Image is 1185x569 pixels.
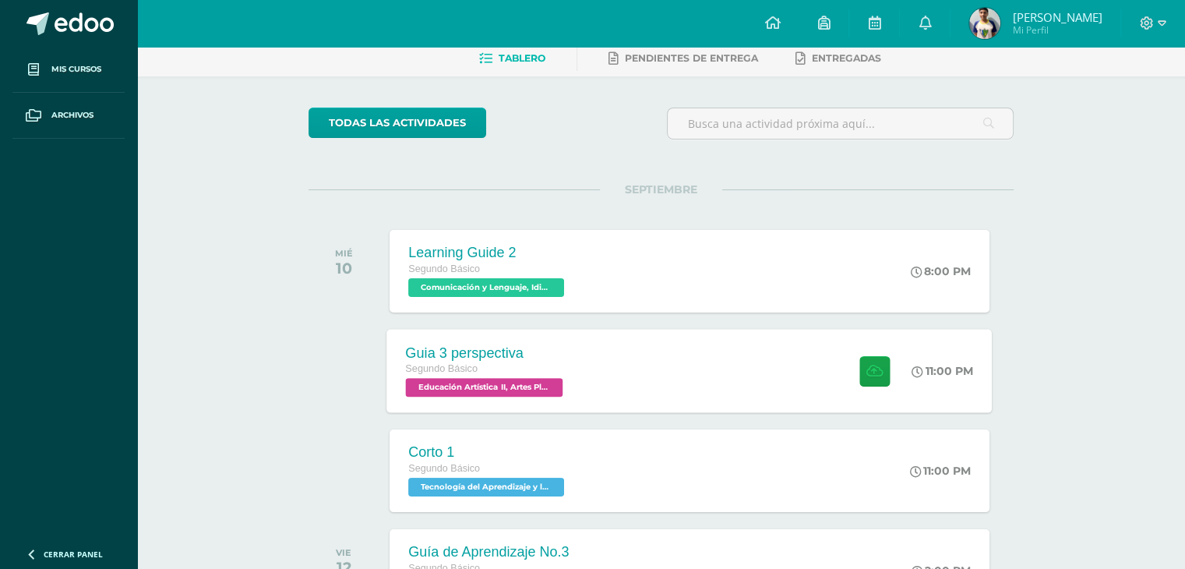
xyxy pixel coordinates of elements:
a: Entregadas [795,46,881,71]
span: Pendientes de entrega [625,52,758,64]
span: [PERSON_NAME] [1012,9,1102,25]
span: Tecnología del Aprendizaje y la Comunicación (Informática) 'B' [408,478,564,497]
span: Cerrar panel [44,549,103,560]
img: 7b158694a896e83956a0abecef12d554.png [969,8,1000,39]
span: Comunicación y Lenguaje, Idioma Extranjero Inglés 'B' [408,278,564,297]
span: Segundo Básico [408,463,480,474]
div: MIÉ [335,248,353,259]
a: Tablero [479,46,545,71]
span: Segundo Básico [406,363,478,374]
div: 11:00 PM [912,364,974,378]
a: todas las Actividades [309,108,486,138]
div: Learning Guide 2 [408,245,568,261]
span: Tablero [499,52,545,64]
div: 11:00 PM [910,464,971,478]
span: SEPTIEMBRE [600,182,722,196]
span: Entregadas [812,52,881,64]
a: Archivos [12,93,125,139]
div: Corto 1 [408,444,568,461]
span: Mi Perfil [1012,23,1102,37]
a: Mis cursos [12,47,125,93]
span: Mis cursos [51,63,101,76]
div: 8:00 PM [911,264,971,278]
div: 10 [335,259,353,277]
a: Pendientes de entrega [608,46,758,71]
span: Educación Artística II, Artes Plásticas 'B' [406,378,563,397]
span: Segundo Básico [408,263,480,274]
input: Busca una actividad próxima aquí... [668,108,1013,139]
div: Guia 3 perspectiva [406,345,567,361]
span: Archivos [51,109,93,122]
div: VIE [336,547,351,558]
div: Guía de Aprendizaje No.3 [408,544,569,560]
